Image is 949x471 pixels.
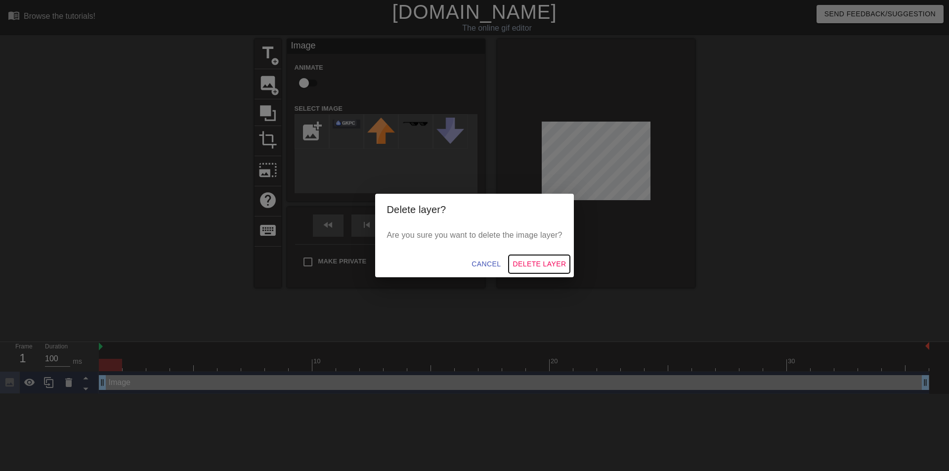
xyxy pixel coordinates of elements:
[472,258,501,270] span: Cancel
[509,255,570,273] button: Delete Layer
[387,202,562,217] h2: Delete layer?
[387,229,562,241] p: Are you sure you want to delete the image layer?
[468,255,505,273] button: Cancel
[513,258,566,270] span: Delete Layer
